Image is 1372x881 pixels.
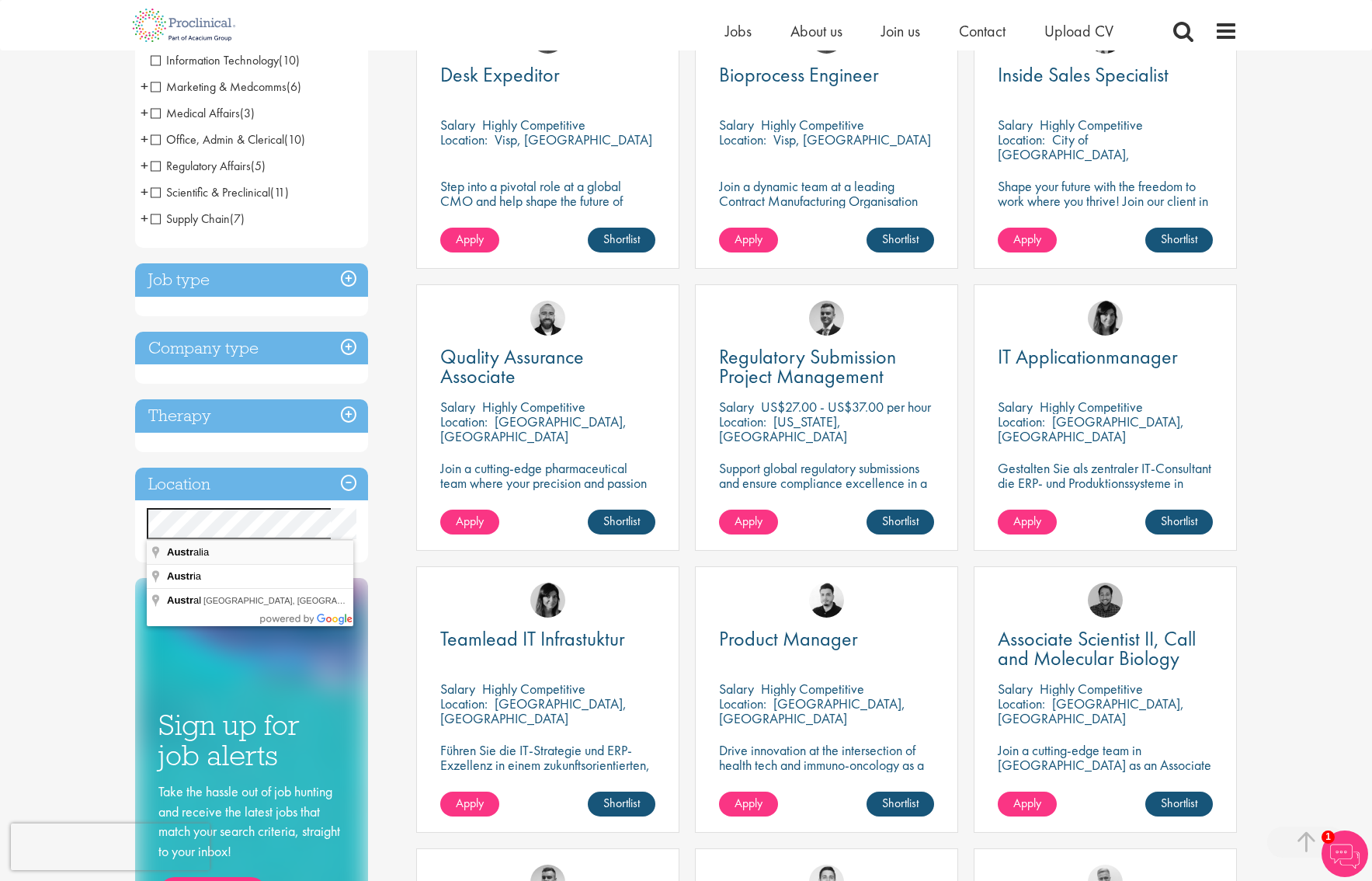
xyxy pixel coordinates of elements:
span: Location: [440,695,488,712]
span: Medical Affairs [151,105,240,121]
span: al [167,594,203,606]
a: Desk Expeditor [440,65,655,85]
span: Location: [998,131,1045,148]
span: Salary [440,398,475,416]
span: Austr [167,594,193,606]
a: Inside Sales Specialist [998,65,1213,85]
span: (11) [270,184,289,200]
span: Location: [998,413,1045,430]
a: Apply [440,510,499,535]
a: Teamlead IT Infrastuktur [440,629,655,649]
p: Drive innovation at the intersection of health tech and immuno-oncology as a Product Manager shap... [719,743,934,817]
span: Location: [719,131,766,148]
span: Regulatory Submission Project Management [719,343,896,389]
span: Salary [998,116,1033,134]
span: Marketing & Medcomms [151,78,287,95]
span: Apply [1013,231,1041,247]
a: IT Applicationmanager [998,347,1213,367]
span: Location: [440,131,488,148]
a: Shortlist [867,228,934,252]
span: ia [167,570,203,582]
p: [GEOGRAPHIC_DATA], [GEOGRAPHIC_DATA] [998,695,1184,727]
span: Apply [735,795,762,811]
a: Apply [440,792,499,817]
a: Product Manager [719,629,934,649]
p: City of [GEOGRAPHIC_DATA], [GEOGRAPHIC_DATA] [998,131,1130,178]
span: 1 [1322,831,1335,844]
span: Location: [998,695,1045,712]
p: Highly Competitive [761,116,864,134]
span: Salary [998,680,1033,698]
p: Visp, [GEOGRAPHIC_DATA] [495,131,652,148]
span: (3) [240,105,255,121]
a: Apply [998,228,1057,252]
span: Quality Assurance Associate [440,343,584,389]
span: Office, Admin & Clerical [151,131,284,148]
a: Shortlist [1145,228,1213,252]
span: (10) [279,52,300,68]
a: Bioprocess Engineer [719,65,934,85]
p: Highly Competitive [482,116,585,134]
span: Office, Admin & Clerical [151,131,305,148]
span: + [141,207,148,230]
a: Apply [998,510,1057,535]
a: Mike Raletz [1088,583,1123,618]
span: Austr [167,570,193,582]
span: + [141,127,148,151]
span: Salary [719,116,754,134]
span: Apply [456,795,484,811]
img: Alex Bill [809,301,844,336]
span: + [141,101,148,124]
a: Associate Scientist II, Call and Molecular Biology [998,629,1213,668]
a: Shortlist [867,510,934,535]
p: Support global regulatory submissions and ensure compliance excellence in a dynamic project manag... [719,461,934,505]
span: Location: [719,695,766,712]
span: + [141,75,148,98]
span: Desk Expeditor [440,61,560,88]
span: [GEOGRAPHIC_DATA], [GEOGRAPHIC_DATA] [203,596,386,605]
p: US$27.00 - US$37.00 per hour [761,398,931,416]
a: Shortlist [867,792,934,817]
img: Tesnim Chagklil [1088,301,1123,336]
a: Shortlist [1145,792,1213,817]
img: Anderson Maldonado [809,583,844,618]
span: Associate Scientist II, Call and Molecular Biology [998,625,1196,671]
span: Scientific & Preclinical [151,184,289,200]
span: Supply Chain [151,211,230,227]
a: Shortlist [588,510,655,535]
span: Salary [440,116,475,134]
span: Salary [719,680,754,698]
span: (10) [284,131,305,148]
span: Bioprocess Engineer [719,61,879,88]
p: Visp, [GEOGRAPHIC_DATA] [773,131,931,148]
span: + [141,180,148,204]
img: Jordan Kiely [530,301,565,336]
p: [GEOGRAPHIC_DATA], [GEOGRAPHIC_DATA] [440,695,627,727]
a: About us [790,21,842,41]
h3: Company type [135,332,368,365]
a: Contact [959,21,1006,41]
h3: Therapy [135,399,368,433]
p: Highly Competitive [1040,398,1143,416]
a: Upload CV [1044,21,1113,41]
span: Apply [735,513,762,529]
p: Highly Competitive [482,398,585,416]
p: Join a cutting-edge pharmaceutical team where your precision and passion for quality will help sh... [440,461,655,520]
span: Regulatory Affairs [151,158,266,174]
span: (5) [251,158,266,174]
a: Shortlist [1145,510,1213,535]
span: Salary [998,398,1033,416]
a: Apply [719,228,778,252]
a: Quality Assurance Associate [440,347,655,386]
a: Jobs [725,21,752,41]
span: + [141,154,148,177]
span: alia [167,546,211,558]
span: (7) [230,211,245,227]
